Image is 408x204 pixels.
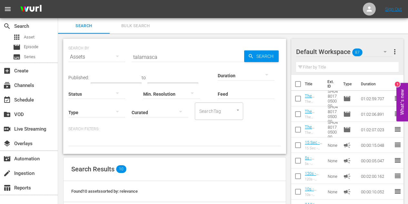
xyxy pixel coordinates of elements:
span: Live Streaming [3,125,11,133]
td: 01:02:07.023 [358,122,394,137]
div: 5s - Stories by AMC - SLATE - 2021 [305,162,323,166]
span: Ingestion [3,169,11,177]
td: 01:02:59.707 [358,91,394,106]
span: Search [62,22,106,30]
span: Search [3,22,11,30]
span: more_vert [391,48,399,56]
div: The Walking Dead: [PERSON_NAME] 301: Episode 1 [305,100,323,104]
span: reorder [394,156,402,164]
button: Search [244,50,279,62]
a: 5s - Stories by AMC - SLATE - 2021 [305,156,321,180]
th: Ext. ID [323,75,340,93]
span: reorder [394,172,402,180]
a: The Walking Dead: [PERSON_NAME] 301: Episode 1 [305,93,322,132]
td: 00:00:15.048 [358,137,394,153]
td: None [325,137,341,153]
a: The Walking Dead: [PERSON_NAME] 301: Episode 1 [305,124,322,163]
span: reorder [394,141,402,149]
th: Type [339,75,357,93]
span: Asset [24,34,35,40]
button: more_vert [391,44,399,59]
span: Channels [3,81,11,89]
span: movie [13,43,21,51]
th: Title [305,75,323,93]
td: SH048017050000 [325,106,341,122]
span: reorder [394,94,402,102]
a: The Walking Dead: [PERSON_NAME] 301: Episode 1 [305,109,322,148]
span: Search [254,50,279,62]
td: 00:00:05.047 [358,153,394,168]
a: 15 Sec - TWDU 2025 Rebrand Ad Slates- 15s- SLATE [305,140,322,179]
p: Search Filters: [68,126,281,132]
span: reorder [394,188,402,195]
td: 00:02:00.162 [358,168,394,184]
span: Episode [343,110,351,118]
span: Search Results [71,165,114,173]
td: None [325,168,341,184]
span: Bulk Search [114,22,157,30]
span: Automation [3,155,11,163]
td: 00:00:10.052 [358,184,394,199]
span: Series [24,54,35,60]
td: None [325,153,341,168]
a: 120s - Stories by AMC - SLATE - 2021 [305,171,321,195]
td: 01:02:06.891 [358,106,394,122]
span: Series [13,53,21,61]
span: Found 10 assets sorted by: relevance [71,189,138,194]
a: Sign Out [385,6,402,12]
button: Open [235,107,241,113]
span: Overlays [3,140,11,147]
button: Open Feedback Widget [396,83,408,121]
div: The Walking Dead: [PERSON_NAME] 301: Episode 1 [305,131,323,135]
div: Assets [68,48,125,66]
span: VOD [3,111,11,118]
span: Published: [68,75,89,80]
div: 15 Sec - TWDU 2025 Rebrand Ad Slates- 15s- SLATE [305,146,323,150]
span: Ad [343,141,351,149]
td: SH048017050000 [325,122,341,137]
td: None [325,184,341,199]
span: Ad [343,188,351,196]
span: apps [13,33,21,41]
div: Default Workspace [296,43,393,61]
span: Schedule [3,96,11,104]
div: The Walking Dead: [PERSON_NAME] 301: Episode 1 [305,115,323,119]
span: Episode [24,44,38,50]
span: Create [3,67,11,75]
span: 87 [353,46,363,59]
th: Duration [357,75,396,93]
span: reorder [394,125,402,133]
span: Ad [343,172,351,180]
span: menu [4,5,12,13]
span: Ad [343,157,351,165]
span: to [142,75,146,80]
td: SH048017050000 [325,91,341,106]
img: ans4CAIJ8jUAAAAAAAAAAAAAAAAAAAAAAAAgQb4GAAAAAAAAAAAAAAAAAAAAAAAAJMjXAAAAAAAAAAAAAAAAAAAAAAAAgAT5G... [15,2,46,17]
span: Episode [343,95,351,102]
div: 10s - Stories by AMC - SLATE - 2021 [305,193,323,197]
span: 10 [116,165,126,173]
div: 120s - Stories by AMC - SLATE - 2021 [305,177,323,181]
span: Reports [3,184,11,192]
span: reorder [394,110,402,118]
div: 1 [395,81,400,87]
span: Episode [343,126,351,134]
